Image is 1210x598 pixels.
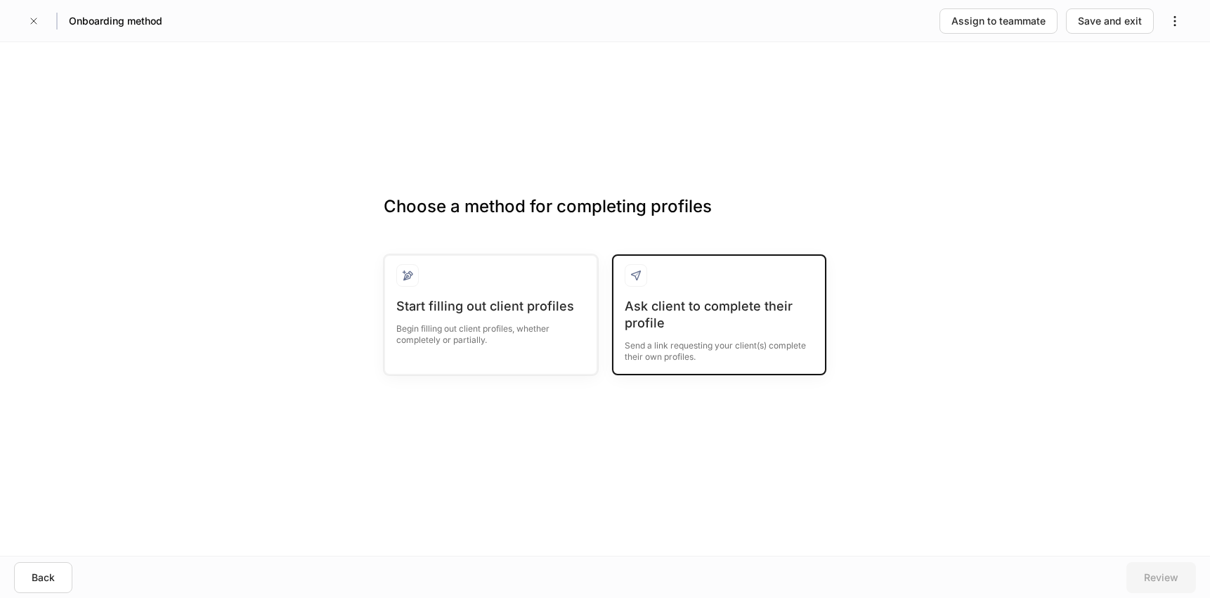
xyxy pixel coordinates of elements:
[14,562,72,593] button: Back
[951,14,1046,28] div: Assign to teammate
[1144,571,1178,585] div: Review
[384,195,826,240] h3: Choose a method for completing profiles
[939,8,1058,34] button: Assign to teammate
[625,332,814,363] div: Send a link requesting your client(s) complete their own profiles.
[396,298,585,315] div: Start filling out client profiles
[396,315,585,346] div: Begin filling out client profiles, whether completely or partially.
[1066,8,1154,34] button: Save and exit
[69,14,162,28] h5: Onboarding method
[1078,14,1142,28] div: Save and exit
[625,298,814,332] div: Ask client to complete their profile
[32,571,55,585] div: Back
[1126,562,1196,593] button: Review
